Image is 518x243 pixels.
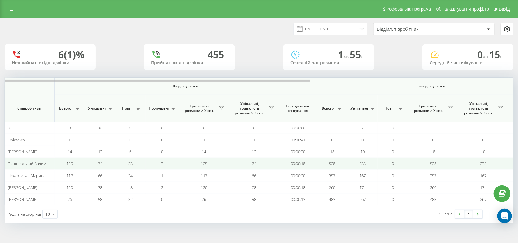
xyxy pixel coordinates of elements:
span: 174 [360,185,366,190]
span: 2 [161,185,164,190]
span: 10 [361,149,365,154]
span: 235 [360,161,366,166]
span: 0 [331,137,333,143]
span: 0 [69,125,71,130]
span: Тривалість розмови > Х сек. [182,104,217,113]
span: 33 [128,161,133,166]
span: 74 [252,161,256,166]
span: 2 [482,125,484,130]
span: 0 [392,125,394,130]
span: 76 [202,197,206,202]
span: 14 [202,149,206,154]
span: 66 [98,173,102,178]
a: 1 [464,210,473,218]
span: 34 [128,173,133,178]
span: Унікальні [88,106,106,111]
span: 74 [98,161,102,166]
td: 00:00:18 [279,158,317,170]
span: 120 [201,185,207,190]
span: 0 [477,48,489,61]
div: Неприйняті вхідні дзвінки [12,60,88,66]
span: Налаштування профілю [442,7,489,12]
span: 117 [201,173,207,178]
span: 76 [68,197,72,202]
span: Рядків на сторінці [8,211,41,217]
span: 48 [128,185,133,190]
span: 10 [481,149,486,154]
span: 2 [432,125,434,130]
div: Середній час очікування [430,60,506,66]
span: 267 [480,197,486,202]
span: Тривалість розмови > Х сек. [411,104,446,113]
div: 10 [45,211,50,217]
span: c [500,53,503,60]
span: 125 [201,161,207,166]
span: Співробітник [10,106,49,111]
span: Середній час очікування [284,104,312,113]
span: Нові [381,106,396,111]
span: 1 [99,137,101,143]
span: 0 [392,185,394,190]
span: 357 [329,173,336,178]
span: 125 [67,161,73,166]
span: Unknown [8,137,25,143]
span: 6 [130,149,132,154]
span: 174 [480,185,486,190]
td: 00:00:20 [279,170,317,181]
span: Унікальні [350,106,368,111]
span: Нежельська Марина [8,173,46,178]
span: Всього [58,106,73,111]
span: 1 [338,48,350,61]
td: 00:00:41 [279,134,317,146]
span: 32 [128,197,133,202]
span: 58 [98,197,102,202]
span: 3 [161,161,164,166]
span: 78 [98,185,102,190]
span: 0 [161,137,164,143]
span: 235 [480,161,486,166]
span: 18 [330,149,334,154]
span: 357 [430,173,436,178]
div: Середній час розмови [290,60,367,66]
span: 0 [161,125,164,130]
span: 117 [67,173,73,178]
div: 6 (1)% [58,49,85,60]
span: Вхідні дзвінки [70,84,301,89]
span: 2 [331,125,333,130]
span: c [361,53,363,60]
span: хв [483,53,489,60]
span: [PERSON_NAME] [8,197,37,202]
td: 00:00:13 [279,194,317,205]
span: 120 [67,185,73,190]
span: 0 [161,149,164,154]
span: 58 [252,197,256,202]
span: 483 [329,197,336,202]
span: 0 [99,125,101,130]
span: 12 [98,149,102,154]
div: Відділ/Співробітник [377,27,449,32]
span: 0 [161,197,164,202]
span: 0 [253,125,255,130]
div: 455 [208,49,224,60]
span: 0 [130,137,132,143]
span: 0 [392,161,394,166]
span: Унікальні, тривалість розмови > Х сек. [461,101,496,116]
span: 528 [329,161,336,166]
div: Open Intercom Messenger [497,209,512,223]
span: Нові [118,106,134,111]
span: хв [344,53,350,60]
span: 0 [392,197,394,202]
span: 0 [392,173,394,178]
span: 12 [252,149,256,154]
span: 0 [482,137,484,143]
span: 2 [362,125,364,130]
span: 0 [130,125,132,130]
span: 1 [203,137,205,143]
span: Пропущені [149,106,169,111]
span: 66 [252,173,256,178]
span: 0 [392,149,394,154]
span: 528 [430,161,436,166]
span: 260 [329,185,336,190]
span: 267 [360,197,366,202]
span: Вишневський Вадим [8,161,46,166]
